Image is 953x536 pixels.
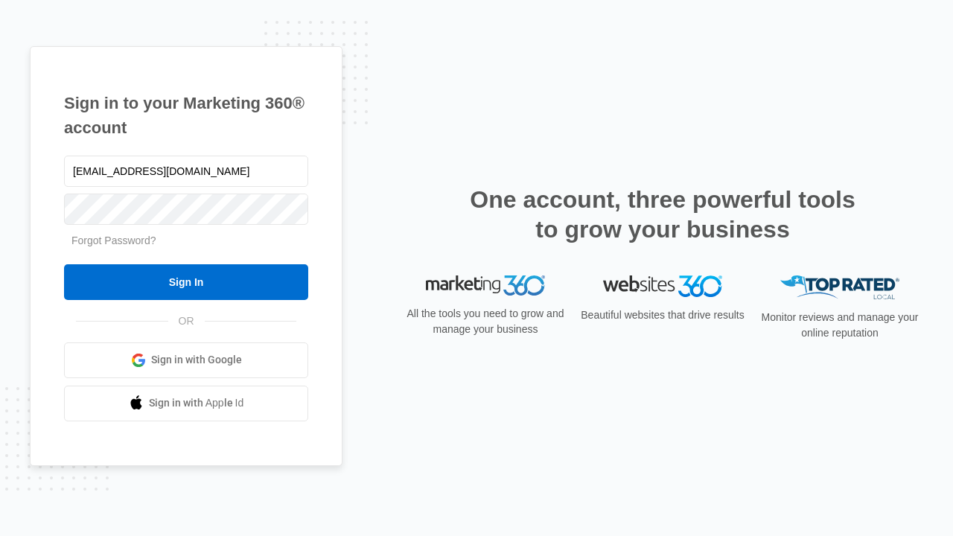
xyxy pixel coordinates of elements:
[168,313,205,329] span: OR
[579,307,746,323] p: Beautiful websites that drive results
[426,275,545,296] img: Marketing 360
[64,91,308,140] h1: Sign in to your Marketing 360® account
[402,306,569,337] p: All the tools you need to grow and manage your business
[64,386,308,421] a: Sign in with Apple Id
[71,234,156,246] a: Forgot Password?
[756,310,923,341] p: Monitor reviews and manage your online reputation
[780,275,899,300] img: Top Rated Local
[64,264,308,300] input: Sign In
[64,342,308,378] a: Sign in with Google
[465,185,860,244] h2: One account, three powerful tools to grow your business
[151,352,242,368] span: Sign in with Google
[64,156,308,187] input: Email
[603,275,722,297] img: Websites 360
[149,395,244,411] span: Sign in with Apple Id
